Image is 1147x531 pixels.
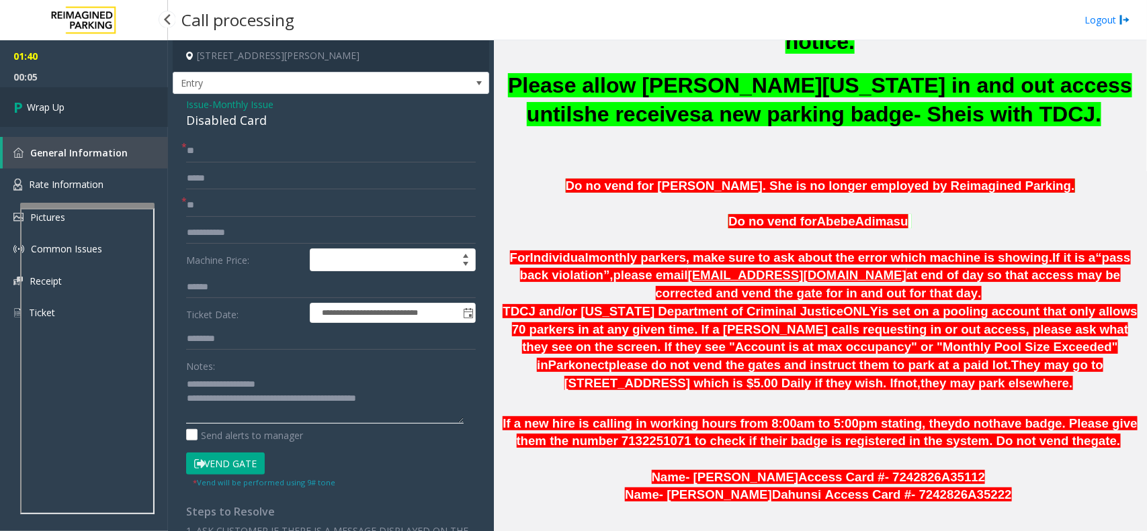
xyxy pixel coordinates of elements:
[456,249,475,260] span: Increase value
[589,250,1052,264] span: monthly parkers, make sure to ask about the error which machine is showing.
[186,505,476,518] h4: Steps to Resolve
[186,452,265,475] button: Vend Gate
[609,358,1011,372] span: please do not vend the gates and instruct them to park at a paid lot.
[914,102,966,126] span: - She
[659,487,772,501] span: - [PERSON_NAME]
[564,358,1103,390] span: They may go to [STREET_ADDRESS] which is $5.00 Daily if they wish. If
[520,250,1131,283] span: “pass back
[175,3,301,36] h3: Call processing
[510,250,530,264] span: For
[13,244,24,254] img: 'icon'
[530,250,589,264] span: Individual
[29,178,103,191] span: Rate Information
[456,260,475,271] span: Decrease value
[183,248,306,271] label: Machine Price:
[13,307,22,319] img: 'icon'
[186,428,303,442] label: Send alerts to manager
[566,179,1075,193] span: Do no vend for [PERSON_NAME]. She is no longer employed by Reimagined Parking.
[967,102,1102,126] span: is with TDCJ.
[186,354,215,373] label: Notes:
[548,358,609,373] span: Parkonect
[30,146,128,159] span: General Information
[817,214,826,228] span: A
[186,97,209,111] span: Issue
[503,304,843,318] span: TDCJ and/or [US_STATE] Department of Criminal Justice
[13,148,24,158] img: 'icon'
[183,303,306,323] label: Ticket Date:
[885,470,985,484] span: - 7242826A35112
[212,97,273,111] span: Monthly Issue
[728,214,817,228] span: Do no vend for
[652,470,686,484] span: Name
[702,102,915,126] span: a new parking badge
[603,268,613,282] span: ”,
[1052,250,1095,264] span: If it is a
[826,214,855,228] span: bebe
[911,487,1011,501] span: - 7242826A35222
[613,268,688,282] span: please email
[872,214,908,228] span: imasu
[825,487,912,501] span: Access Card #
[572,102,702,126] span: she receives
[688,268,906,282] span: [EMAIL_ADDRESS][DOMAIN_NAME]
[460,303,475,322] span: Toggle popup
[898,376,921,390] span: not,
[13,213,24,222] img: 'icon'
[1119,13,1130,27] img: logout
[27,100,65,114] span: Wrap Up
[209,98,273,111] span: -
[508,73,1132,126] span: Please allow [PERSON_NAME][US_STATE] in and out access until
[1085,13,1130,27] a: Logout
[173,73,425,94] span: Entry
[625,487,659,501] span: Name
[173,40,489,72] h4: [STREET_ADDRESS][PERSON_NAME]
[955,416,993,430] span: do not
[772,487,822,502] span: Dahunsi
[921,376,1072,390] span: they may park elsewhere.
[1091,434,1121,448] span: gate.
[3,137,168,168] a: General Information
[798,470,885,484] span: Access Card #
[656,268,1121,300] span: at end of day so that access may be corrected and vend the gate for in and out for that day.
[533,1,1107,54] span: Please allow all access to [PERSON_NAME] until further notice.
[552,268,604,282] span: violation
[193,477,335,487] small: Vend will be performed using 9# tone
[517,416,1138,448] span: have badge. Please give them the number 7132251071 to check if their badge is registered in the s...
[855,214,872,228] span: Ad
[186,111,476,130] div: Disabled Card
[503,416,955,430] span: If a new hire is calling in working hours from 8:00am to 5:00pm stating, they
[843,304,878,318] span: ONLY
[686,470,799,484] span: - [PERSON_NAME]
[512,304,1138,372] span: is set on a pooling account that only allows 70 parkers in at any given time. If a [PERSON_NAME] ...
[13,179,22,191] img: 'icon'
[13,277,23,285] img: 'icon'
